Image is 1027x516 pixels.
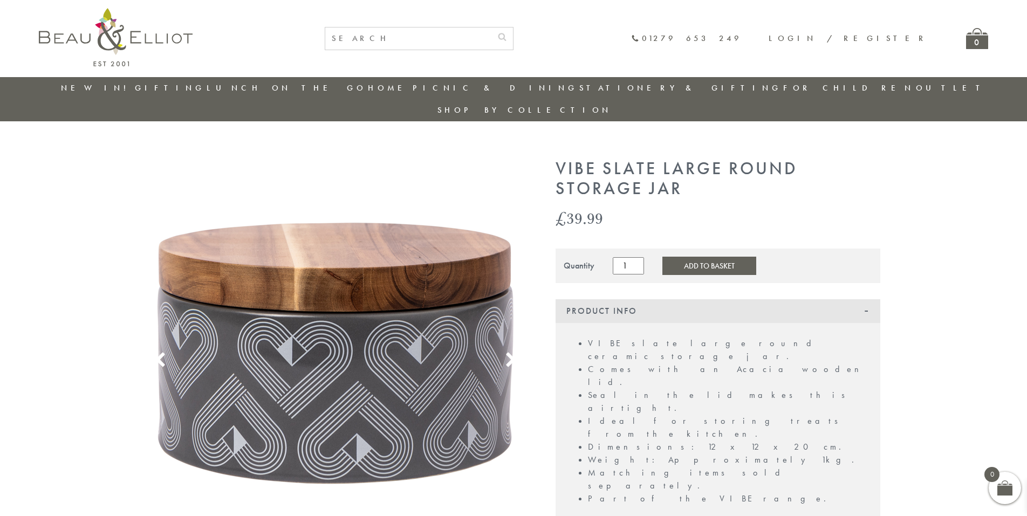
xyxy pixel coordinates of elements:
a: 01279 653 249 [631,34,742,43]
a: Gifting [135,82,205,93]
button: Add to Basket [662,257,756,275]
li: Ideal for storing treats from the kitchen. [588,415,869,441]
input: Product quantity [613,257,644,274]
li: Matching items sold separately. [588,466,869,492]
div: Product Info [556,299,880,323]
li: Dimensions: 12 x 12 x 20 cm. [588,441,869,453]
bdi: 39.99 [556,207,603,229]
li: Seal in the lid makes this airtight. [588,389,869,415]
input: SEARCH [325,27,491,50]
li: Weight: Approximately 1kg. [588,453,869,466]
a: New in! [61,82,133,93]
a: Login / Register [769,33,928,44]
span: £ [556,207,566,229]
a: Stationery & Gifting [579,82,782,93]
a: Outlet [916,82,988,93]
a: 0 [966,28,988,49]
li: Comes with an Acacia wooden lid. [588,363,869,389]
li: VIBE slate large round ceramic storage jar. [588,337,869,363]
div: Quantity [564,261,594,271]
li: Part of the VIBE range. [588,492,869,505]
a: Home [368,82,411,93]
a: Lunch On The Go [207,82,366,93]
a: Shop by collection [437,105,612,115]
h1: Vibe Slate Large Round Storage Jar [556,159,880,199]
a: For Children [783,82,914,93]
a: Picnic & Dining [413,82,578,93]
img: logo [39,8,193,66]
span: 0 [984,467,999,482]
